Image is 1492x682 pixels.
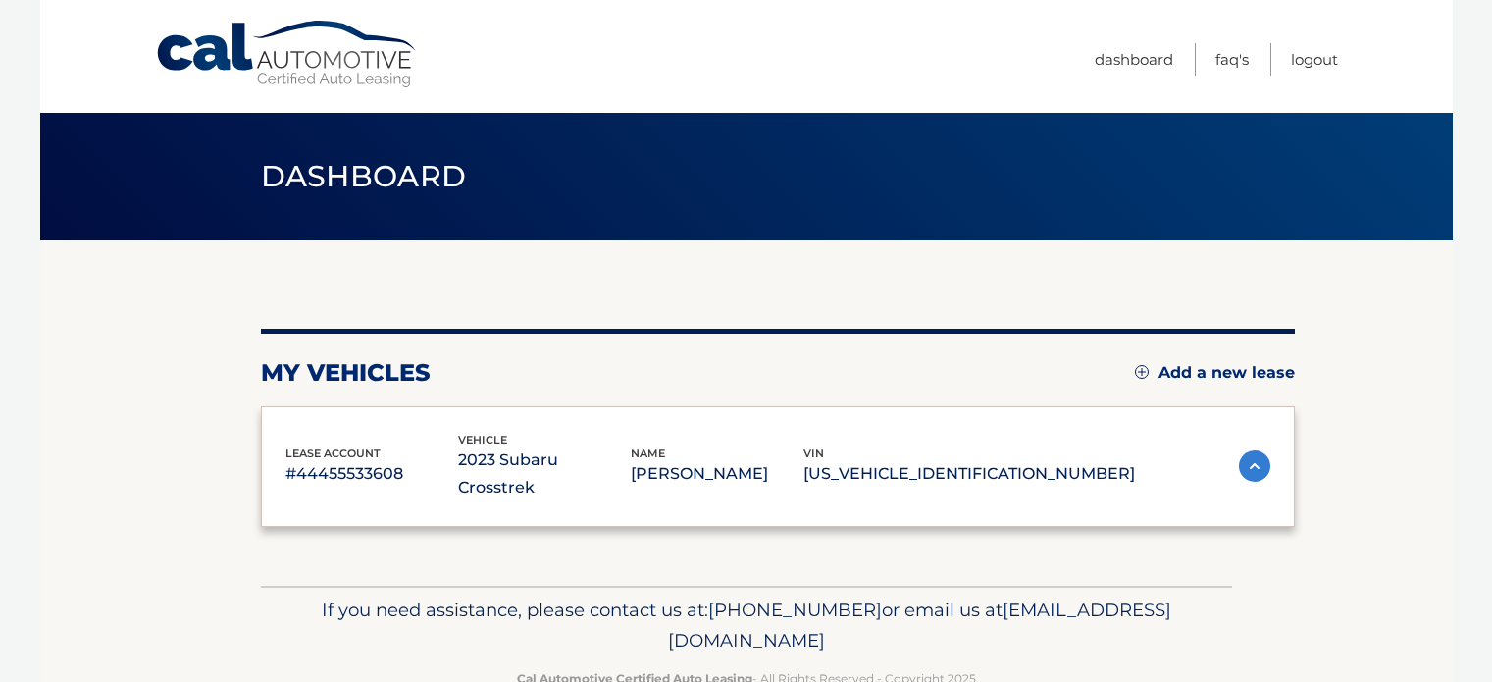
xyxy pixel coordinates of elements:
span: name [631,446,665,460]
p: [US_VEHICLE_IDENTIFICATION_NUMBER] [803,460,1135,488]
p: If you need assistance, please contact us at: or email us at [274,595,1219,657]
a: Cal Automotive [155,20,420,89]
a: Add a new lease [1135,363,1295,383]
span: vehicle [458,433,507,446]
p: 2023 Subaru Crosstrek [458,446,631,501]
span: vin [803,446,824,460]
img: add.svg [1135,365,1149,379]
h2: my vehicles [261,358,431,388]
span: [PHONE_NUMBER] [708,599,882,621]
a: Logout [1291,43,1338,76]
a: FAQ's [1215,43,1249,76]
p: [PERSON_NAME] [631,460,803,488]
img: accordion-active.svg [1239,450,1270,482]
a: Dashboard [1095,43,1173,76]
p: #44455533608 [285,460,458,488]
span: Dashboard [261,158,467,194]
span: lease account [285,446,381,460]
